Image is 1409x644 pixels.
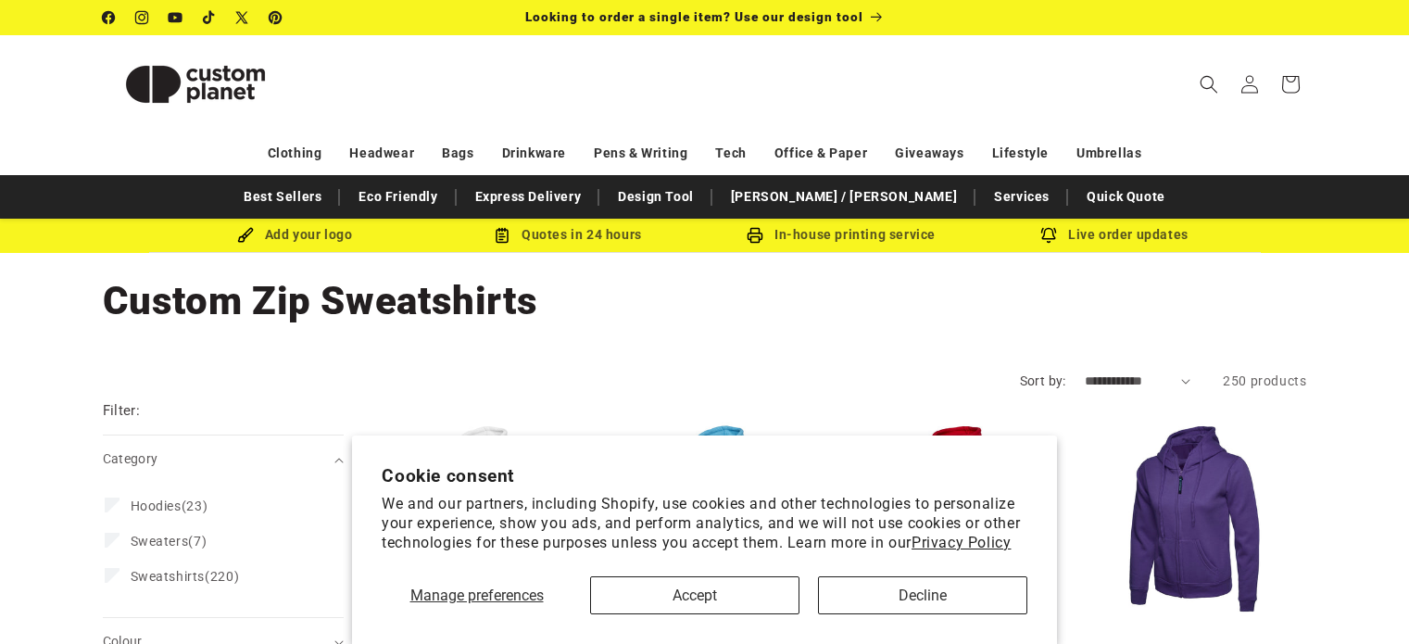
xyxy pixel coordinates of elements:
summary: Category (0 selected) [103,436,344,483]
span: 250 products [1223,373,1306,388]
span: Category [103,451,158,466]
img: In-house printing [747,227,763,244]
label: Sort by: [1020,373,1066,388]
a: Express Delivery [466,181,591,213]
img: Custom Planet [103,43,288,126]
span: (220) [131,568,240,585]
span: Manage preferences [410,587,544,604]
img: Order Updates Icon [494,227,510,244]
button: Accept [590,576,799,614]
a: Office & Paper [774,137,867,170]
button: Manage preferences [382,576,572,614]
iframe: Chat Widget [1316,555,1409,644]
a: Eco Friendly [349,181,447,213]
a: Services [985,181,1059,213]
span: (7) [131,533,208,549]
a: Privacy Policy [912,534,1011,551]
button: Decline [818,576,1027,614]
a: Giveaways [895,137,963,170]
span: Looking to order a single item? Use our design tool [525,9,863,24]
a: Bags [442,137,473,170]
a: Design Tool [609,181,703,213]
span: Sweatshirts [131,569,206,584]
h2: Filter: [103,400,141,422]
span: Hoodies [131,499,182,513]
h1: Custom Zip Sweatshirts [103,276,1307,326]
h2: Cookie consent [382,465,1027,486]
a: Best Sellers [234,181,331,213]
a: Umbrellas [1076,137,1141,170]
div: In-house printing service [705,223,978,246]
div: Quotes in 24 hours [432,223,705,246]
span: Sweaters [131,534,189,549]
p: We and our partners, including Shopify, use cookies and other technologies to personalize your ex... [382,495,1027,552]
div: Add your logo [158,223,432,246]
a: Pens & Writing [594,137,687,170]
a: Drinkware [502,137,566,170]
img: Brush Icon [237,227,254,244]
a: Headwear [349,137,414,170]
span: (23) [131,498,208,514]
a: Clothing [268,137,322,170]
img: Order updates [1040,227,1057,244]
summary: Search [1189,64,1229,105]
a: Quick Quote [1077,181,1175,213]
a: Tech [715,137,746,170]
a: Custom Planet [95,35,295,133]
div: Live order updates [978,223,1252,246]
a: Lifestyle [992,137,1049,170]
a: [PERSON_NAME] / [PERSON_NAME] [722,181,966,213]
